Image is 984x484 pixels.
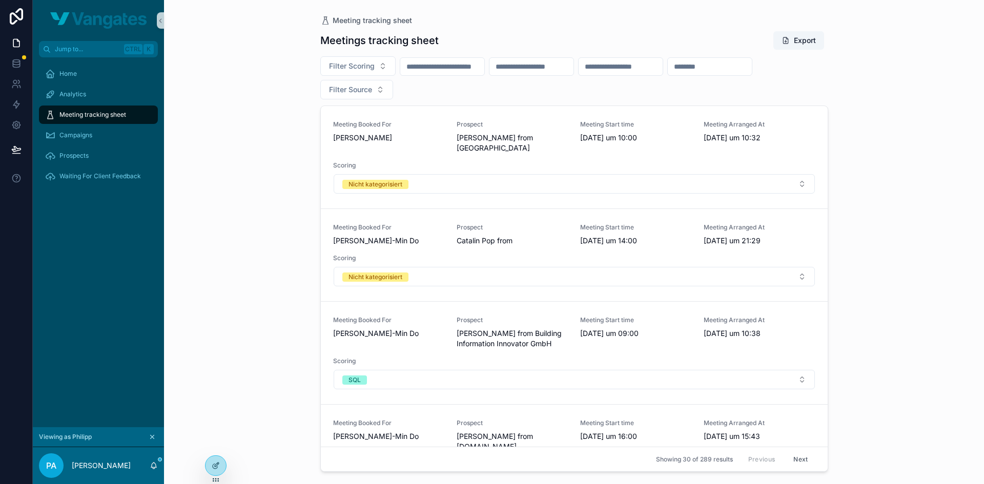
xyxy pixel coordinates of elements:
span: [PERSON_NAME]-Min Do [333,236,444,246]
button: Select Button [334,174,815,194]
span: Scoring [333,254,815,262]
button: Select Button [334,267,815,286]
span: Filter Scoring [329,61,375,71]
a: Home [39,65,158,83]
span: [PERSON_NAME] from [DOMAIN_NAME] [457,431,568,452]
a: Campaigns [39,126,158,144]
div: Nicht kategorisiert [348,180,402,189]
span: Waiting For Client Feedback [59,172,141,180]
span: Meeting Arranged At [704,419,815,427]
a: Prospects [39,146,158,165]
span: [DATE] um 10:38 [704,328,815,339]
div: SQL [348,375,361,385]
div: Nicht kategorisiert [348,272,402,282]
span: Meeting Start time [580,120,691,129]
a: Meeting Booked For[PERSON_NAME]Prospect[PERSON_NAME] from [GEOGRAPHIC_DATA]Meeting Start time[DAT... [321,106,828,208]
button: Export [773,31,824,50]
div: scrollable content [33,57,164,199]
span: [DATE] um 15:43 [704,431,815,441]
span: [DATE] um 14:00 [580,236,691,246]
span: Home [59,70,77,78]
span: Prospect [457,316,568,324]
span: Ctrl [124,44,142,54]
h1: Meetings tracking sheet [320,33,439,48]
span: Meeting tracking sheet [59,111,126,119]
span: [PERSON_NAME] from Building Information Innovator GmbH [457,328,568,349]
button: Select Button [334,370,815,389]
a: Analytics [39,85,158,103]
span: Prospect [457,223,568,232]
button: Jump to...CtrlK [39,41,158,57]
span: Prospects [59,152,89,160]
a: Meeting Booked For[PERSON_NAME]-Min DoProspectCatalin Pop fromMeeting Start time[DATE] um 14:00Me... [321,208,828,301]
span: Meeting Start time [580,223,691,232]
span: Analytics [59,90,86,98]
span: Meeting Booked For [333,316,444,324]
span: Catalin Pop from [457,236,568,246]
span: K [145,45,153,53]
span: Filter Source [329,85,372,95]
span: [PERSON_NAME]-Min Do [333,328,444,339]
span: [DATE] um 10:32 [704,133,815,143]
span: Campaigns [59,131,92,139]
span: Meeting Start time [580,316,691,324]
span: [DATE] um 10:00 [580,133,691,143]
p: [PERSON_NAME] [72,460,131,471]
span: Meeting Booked For [333,223,444,232]
span: Viewing as Philipp [39,433,92,441]
span: Scoring [333,161,815,170]
span: Scoring [333,357,815,365]
a: Waiting For Client Feedback [39,167,158,185]
span: Jump to... [55,45,120,53]
img: App logo [50,12,147,29]
span: Meeting tracking sheet [333,15,412,26]
span: [DATE] um 09:00 [580,328,691,339]
a: Meeting tracking sheet [320,15,412,26]
span: Prospect [457,120,568,129]
span: Showing 30 of 289 results [656,455,733,464]
span: Meeting Booked For [333,120,444,129]
a: Meeting tracking sheet [39,106,158,124]
span: Meeting Arranged At [704,316,815,324]
span: Meeting Booked For [333,419,444,427]
button: Select Button [320,80,393,99]
span: [PERSON_NAME] [333,133,444,143]
span: Meeting Start time [580,419,691,427]
span: PA [46,459,56,472]
a: Meeting Booked For[PERSON_NAME]-Min DoProspect[PERSON_NAME] from Building Information Innovator G... [321,301,828,404]
span: [PERSON_NAME] from [GEOGRAPHIC_DATA] [457,133,568,153]
span: Prospect [457,419,568,427]
span: Meeting Arranged At [704,120,815,129]
span: Meeting Arranged At [704,223,815,232]
span: [DATE] um 21:29 [704,236,815,246]
button: Next [786,451,815,467]
span: [PERSON_NAME]-Min Do [333,431,444,441]
span: [DATE] um 16:00 [580,431,691,441]
button: Select Button [320,56,396,76]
